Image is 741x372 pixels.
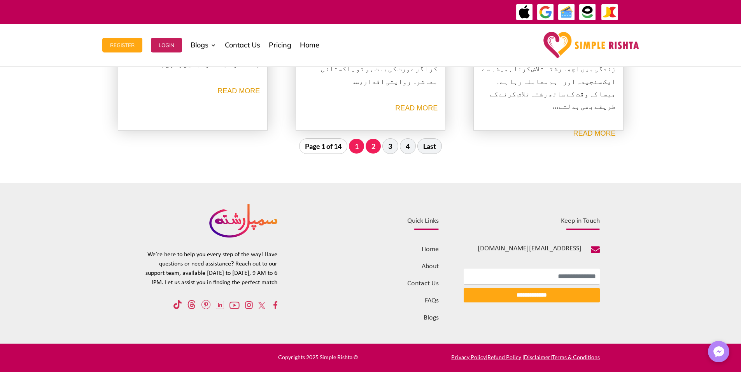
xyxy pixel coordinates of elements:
p: | | [383,353,600,361]
strong: ایزی پیسہ [368,5,394,18]
h4: Keep in Touch [464,218,600,229]
a: Pricing [269,26,291,65]
a: 2 [366,139,381,154]
a: Contact Us [225,26,260,65]
img: Credit Cards [558,3,575,21]
a: Home [300,26,319,65]
a: read more [395,104,438,112]
a: FAQs [425,297,439,304]
img: Logo [209,204,277,238]
a: Refund Policy [487,354,521,360]
span: 1 [349,139,364,154]
a: Blogs [191,26,216,65]
a: Contact Us [407,280,439,287]
a: Simple rishta logo [209,232,277,239]
a: Last Page [417,138,442,154]
span:  [591,245,600,254]
a: Privacy Policy [451,354,486,360]
a: Register [102,26,142,65]
img: EasyPaisa-icon [579,3,596,21]
span: Page 1 of 14 [299,138,348,154]
a: read more [217,87,260,95]
a: Login [151,26,182,65]
a: Blogs [424,314,439,321]
button: Login [151,38,182,52]
a: Home [422,246,439,253]
a: Terms & Conditions [552,354,600,360]
img: ApplePay-icon [516,3,533,21]
a: About [422,263,439,270]
span: We’re here to help you every step of the way! Have questions or need assistance? Reach out to our... [145,251,277,286]
a: read more [573,129,615,137]
a: Disclaimer [524,354,550,360]
a: 3 [382,138,398,154]
a: 4 [400,138,416,154]
strong: جاز کیش [397,5,417,18]
img: Messenger [711,344,727,360]
img: JazzCash-icon [601,3,618,21]
div: ایپ میں پیمنٹ صرف گوگل پے اور ایپل پے کے ذریعے ممکن ہے۔ ، یا کریڈٹ کارڈ کے ذریعے ویب سائٹ پر ہوگی۔ [243,7,579,16]
img: GooglePay-icon [537,3,554,21]
span: © Copyrights 2025 Simple Rishta [278,354,358,360]
span: | [449,354,600,360]
h4: Quick Links [315,218,438,229]
button: Register [102,38,142,52]
span: [EMAIL_ADDRESS][DOMAIN_NAME] [478,245,582,252]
